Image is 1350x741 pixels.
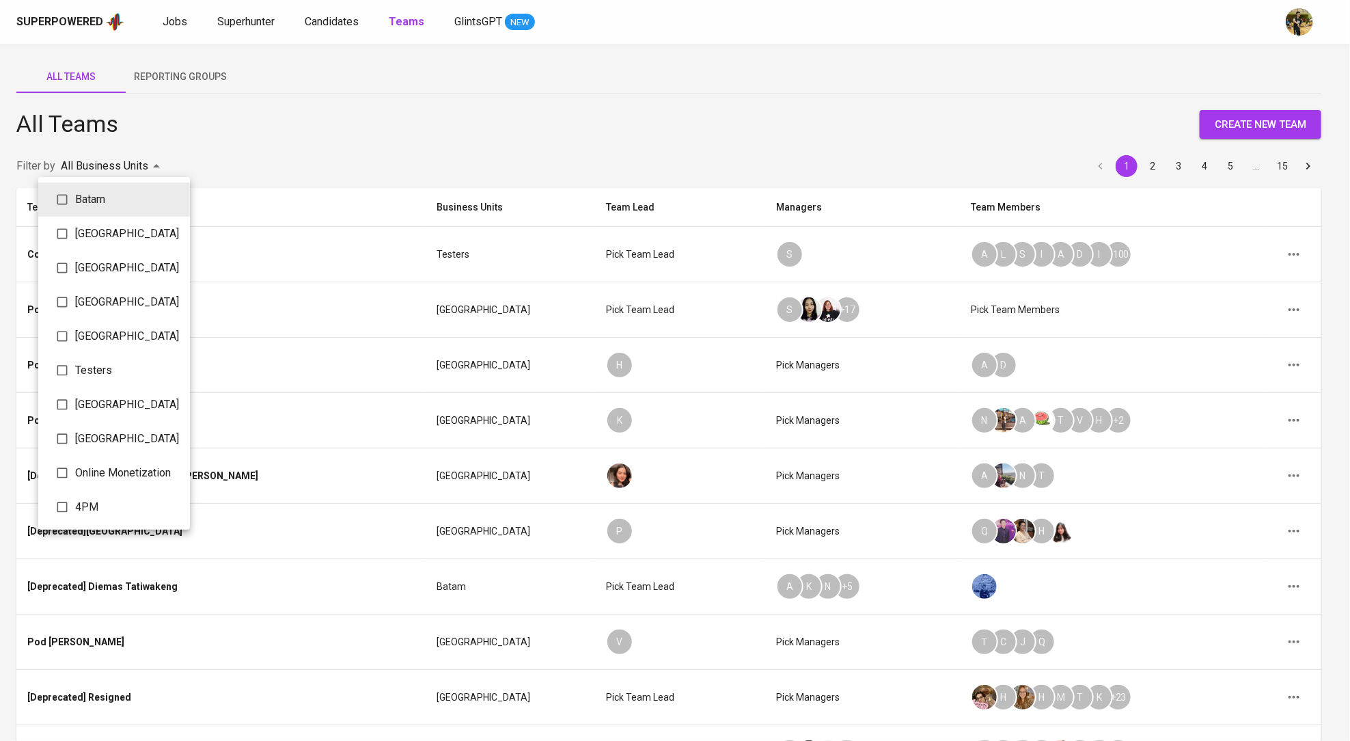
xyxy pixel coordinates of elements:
[75,328,179,345] span: [GEOGRAPHIC_DATA]
[75,465,179,481] span: Online Monetization
[75,396,179,413] span: [GEOGRAPHIC_DATA]
[75,362,179,379] span: Testers
[75,260,179,276] span: [GEOGRAPHIC_DATA]
[75,499,179,515] span: 4PM
[75,431,179,447] span: [GEOGRAPHIC_DATA]
[75,191,179,208] span: Batam
[75,226,179,242] span: [GEOGRAPHIC_DATA]
[75,294,179,310] span: [GEOGRAPHIC_DATA]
